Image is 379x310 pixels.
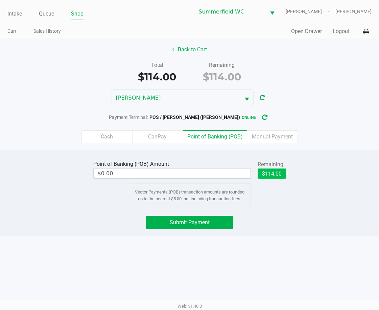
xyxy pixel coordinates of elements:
[195,61,250,69] div: Remaining
[195,69,250,84] div: $114.00
[129,183,251,207] div: Vector Payments (POB) transaction amounts are rounded up to the nearest $5.00, not including tran...
[130,61,185,69] div: Total
[266,4,279,20] button: Select
[183,130,247,143] label: Point of Banking (POB)
[177,304,202,309] span: Web: v1.40.0
[240,90,253,106] button: Select
[149,114,240,120] span: POS / [PERSON_NAME] ([PERSON_NAME])
[33,27,61,35] a: Sales History
[258,169,286,179] button: $114.00
[93,160,172,168] div: Point of Banking (POB) Amount
[333,27,350,35] button: Logout
[168,43,211,56] button: Back to Cart
[116,94,236,102] span: [PERSON_NAME]
[130,69,185,84] div: $114.00
[242,115,256,120] span: online
[170,219,210,226] span: Submit Payment
[199,8,262,16] span: Summerfield WC
[335,8,372,15] span: [PERSON_NAME]
[258,160,286,169] div: Remaining
[109,114,148,120] span: Payment Terminal:
[7,9,22,19] a: Intake
[247,130,298,143] label: Manual Payment
[291,27,322,35] button: Open Drawer
[71,9,84,19] a: Shop
[132,130,183,143] label: CanPay
[81,130,132,143] label: Cash
[286,8,335,15] span: [PERSON_NAME]
[146,216,233,229] button: Submit Payment
[7,27,17,35] a: Cart
[39,9,54,19] a: Queue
